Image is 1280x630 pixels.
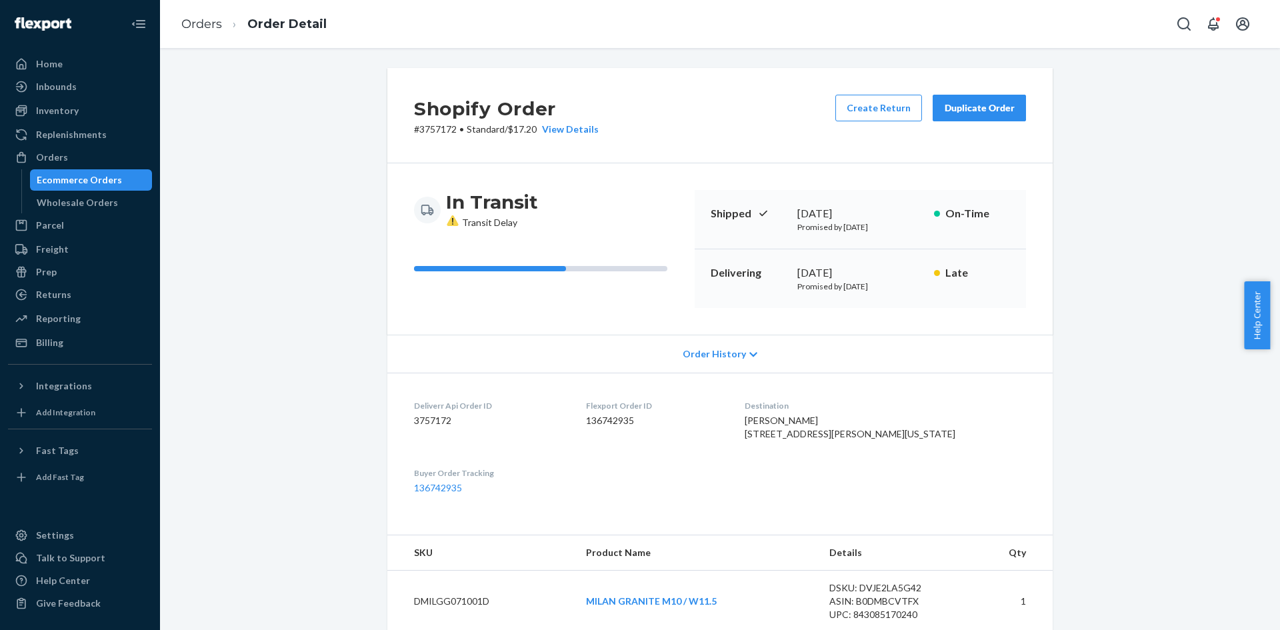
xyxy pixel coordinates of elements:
a: Home [8,53,152,75]
th: Product Name [575,535,819,571]
iframe: Opens a widget where you can chat to one of our agents [1195,590,1267,623]
div: Freight [36,243,69,256]
p: Promised by [DATE] [797,221,923,233]
img: Flexport logo [15,17,71,31]
dt: Deliverr Api Order ID [414,400,565,411]
a: Help Center [8,570,152,591]
dt: Flexport Order ID [586,400,723,411]
div: Replenishments [36,128,107,141]
div: Ecommerce Orders [37,173,122,187]
div: Integrations [36,379,92,393]
a: Billing [8,332,152,353]
a: Add Fast Tag [8,467,152,488]
p: Promised by [DATE] [797,281,923,292]
div: [DATE] [797,265,923,281]
div: Wholesale Orders [37,196,118,209]
div: Parcel [36,219,64,232]
span: Standard [467,123,505,135]
th: Details [819,535,965,571]
div: Home [36,57,63,71]
a: Inventory [8,100,152,121]
dt: Buyer Order Tracking [414,467,565,479]
a: Freight [8,239,152,260]
dt: Destination [745,400,1026,411]
th: Qty [965,535,1053,571]
div: Help Center [36,574,90,587]
a: Ecommerce Orders [30,169,153,191]
div: Fast Tags [36,444,79,457]
div: Settings [36,529,74,542]
p: Late [945,265,1010,281]
button: Talk to Support [8,547,152,569]
button: Close Navigation [125,11,152,37]
button: Open notifications [1200,11,1227,37]
button: Duplicate Order [933,95,1026,121]
div: Add Fast Tag [36,471,84,483]
span: • [459,123,464,135]
div: Orders [36,151,68,164]
span: [PERSON_NAME] [STREET_ADDRESS][PERSON_NAME][US_STATE] [745,415,955,439]
a: 136742935 [414,482,462,493]
div: Add Integration [36,407,95,418]
a: Settings [8,525,152,546]
div: Returns [36,288,71,301]
dd: 136742935 [586,414,723,427]
a: Parcel [8,215,152,236]
th: SKU [387,535,575,571]
div: [DATE] [797,206,923,221]
span: Transit Delay [446,217,517,228]
a: Inbounds [8,76,152,97]
button: Fast Tags [8,440,152,461]
a: Wholesale Orders [30,192,153,213]
a: MILAN GRANITE M10 / W11.5 [586,595,717,607]
p: # 3757172 / $17.20 [414,123,599,136]
div: Prep [36,265,57,279]
div: Reporting [36,312,81,325]
button: View Details [537,123,599,136]
a: Prep [8,261,152,283]
span: Order History [683,347,746,361]
a: Replenishments [8,124,152,145]
a: Returns [8,284,152,305]
div: Billing [36,336,63,349]
div: UPC: 843085170240 [829,608,955,621]
div: DSKU: DVJE2LA5G42 [829,581,955,595]
a: Add Integration [8,402,152,423]
button: Integrations [8,375,152,397]
dd: 3757172 [414,414,565,427]
div: Inventory [36,104,79,117]
ol: breadcrumbs [171,5,337,44]
h3: In Transit [446,190,538,214]
a: Orders [8,147,152,168]
div: Duplicate Order [944,101,1015,115]
button: Open account menu [1229,11,1256,37]
p: On-Time [945,206,1010,221]
a: Orders [181,17,222,31]
h2: Shopify Order [414,95,599,123]
button: Create Return [835,95,922,121]
button: Give Feedback [8,593,152,614]
a: Reporting [8,308,152,329]
button: Help Center [1244,281,1270,349]
a: Order Detail [247,17,327,31]
div: Give Feedback [36,597,101,610]
div: Talk to Support [36,551,105,565]
div: Inbounds [36,80,77,93]
p: Delivering [711,265,787,281]
div: ASIN: B0DMBCVTFX [829,595,955,608]
p: Shipped [711,206,787,221]
button: Open Search Box [1171,11,1197,37]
